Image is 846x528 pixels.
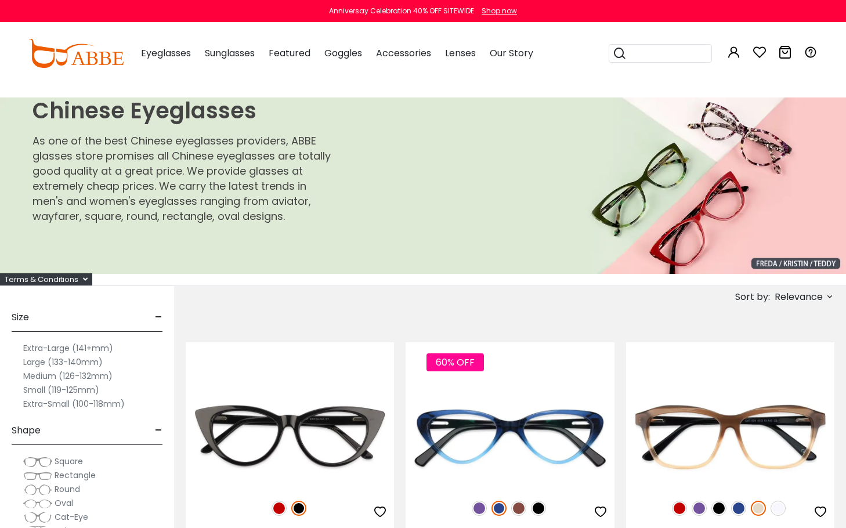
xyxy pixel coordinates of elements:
span: - [155,303,162,331]
span: Size [12,303,29,331]
span: 60% OFF [426,353,484,371]
img: Black Nora - Acetate ,Universal Bridge Fit [186,384,394,489]
span: Relevance [775,287,823,308]
a: Shop now [476,6,517,16]
label: Large (133-140mm) [23,355,103,369]
label: Extra-Large (141+mm) [23,341,113,355]
label: Medium (126-132mm) [23,369,113,383]
span: Round [55,483,80,495]
div: Shop now [482,6,517,16]
label: Extra-Small (100-118mm) [23,397,125,411]
img: Red [672,501,687,516]
span: Oval [55,497,73,509]
img: Brown [511,501,526,516]
p: As one of the best Chinese eyeglasses providers, ABBE glasses store promises all Chinese eyeglass... [32,133,334,224]
img: Cat-Eye.png [23,512,52,523]
span: Sort by: [735,290,770,303]
span: Rectangle [55,469,96,481]
img: Black [531,501,546,516]
img: Black [291,501,306,516]
img: Oval.png [23,498,52,509]
img: Purple [472,501,487,516]
span: Lenses [445,46,476,60]
span: Shape [12,417,41,444]
span: Cat-Eye [55,511,88,523]
img: Blue [491,501,507,516]
img: Red [272,501,287,516]
img: abbeglasses.com [28,39,124,68]
img: Rectangle.png [23,470,52,482]
img: Square.png [23,456,52,468]
img: Round.png [23,484,52,496]
img: Purple [692,501,707,516]
span: Eyeglasses [141,46,191,60]
label: Small (119-125mm) [23,383,99,397]
img: Cream [751,501,766,516]
img: Translucent [771,501,786,516]
span: Square [55,455,83,467]
h1: Chinese Eyeglasses [32,97,334,124]
img: Cream Sonia - Acetate ,Eyeglasses [626,384,834,489]
img: Blue Hannah - Acetate ,Universal Bridge Fit [406,384,614,489]
span: Our Story [490,46,533,60]
img: Black [711,501,726,516]
span: Sunglasses [205,46,255,60]
div: Anniversay Celebration 40% OFF SITEWIDE [329,6,474,16]
span: Featured [269,46,310,60]
span: Goggles [324,46,362,60]
span: - [155,417,162,444]
span: Accessories [376,46,431,60]
img: Blue [731,501,746,516]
